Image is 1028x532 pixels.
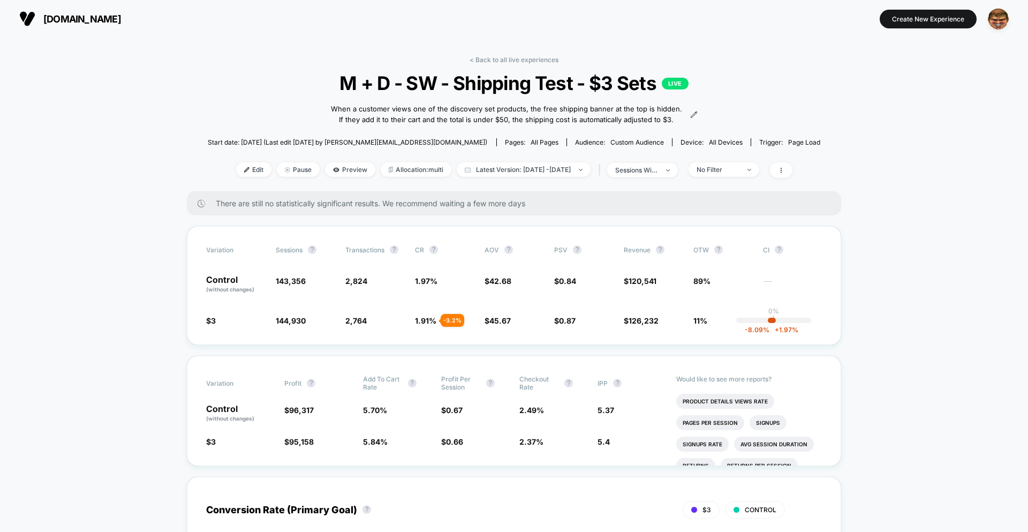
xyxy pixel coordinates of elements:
img: edit [244,167,250,173]
span: $ [284,406,314,415]
span: 45.67 [489,316,511,325]
span: 2.49 % [519,406,544,415]
button: ? [656,245,664,254]
span: $ [554,276,576,286]
span: 0.66 [446,437,463,446]
p: LIVE [662,78,689,89]
span: Page Load [788,138,820,146]
img: Visually logo [19,11,35,27]
span: all pages [531,138,558,146]
img: ppic [988,9,1009,29]
span: 144,930 [276,316,306,325]
button: ? [775,245,783,254]
span: (without changes) [206,415,254,422]
span: AOV [485,246,499,254]
span: all devices [709,138,743,146]
button: ? [429,245,438,254]
span: Start date: [DATE] (Last edit [DATE] by [PERSON_NAME][EMAIL_ADDRESS][DOMAIN_NAME]) [208,138,487,146]
span: Device: [672,138,751,146]
span: Profit Per Session [441,375,481,391]
span: 5.4 [598,437,610,446]
p: 0% [768,307,779,315]
p: Control [206,404,274,423]
button: ? [390,245,398,254]
span: $ [441,406,463,415]
button: ? [362,505,371,514]
span: Checkout Rate [519,375,559,391]
span: + [775,326,779,334]
span: 11% [693,316,707,325]
span: 96,317 [289,406,314,415]
span: Allocation: multi [381,162,451,177]
span: $ [284,437,314,446]
span: 5.70 % [363,406,387,415]
span: 42.68 [489,276,511,286]
span: $3 [206,437,216,446]
img: calendar [465,167,471,173]
button: ? [504,245,513,254]
li: Signups Rate [676,437,729,452]
div: sessions with impression [615,166,658,174]
button: ? [573,245,581,254]
span: Custom Audience [610,138,664,146]
span: Revenue [624,246,651,254]
li: Pages Per Session [676,415,744,430]
button: ? [486,379,495,387]
span: $ [554,316,576,325]
button: ? [307,379,315,387]
span: | [596,162,607,178]
span: 5.84 % [363,437,388,446]
button: ppic [985,8,1012,30]
span: $3 [702,506,711,514]
span: 0.84 [559,276,576,286]
span: 126,232 [629,316,659,325]
p: Control [206,275,265,294]
span: Variation [206,375,265,391]
span: $ [441,437,463,446]
span: OTW [693,245,752,254]
img: rebalance [389,167,393,173]
span: 2,824 [345,276,367,286]
span: Preview [325,162,375,177]
span: When a customer views one of the discovery set products, the free shipping banner at the top is h... [330,104,683,125]
span: CONTROL [745,506,776,514]
span: $ [624,276,656,286]
span: $ [485,316,511,325]
span: 120,541 [629,276,656,286]
span: There are still no statistically significant results. We recommend waiting a few more days [216,199,820,208]
span: $3 [206,316,216,325]
span: [DOMAIN_NAME] [43,13,121,25]
span: CI [763,245,822,254]
span: Edit [236,162,271,177]
span: -8.09 % [745,326,769,334]
span: Pause [277,162,320,177]
span: Add To Cart Rate [363,375,403,391]
button: ? [408,379,417,387]
li: Avg Session Duration [734,437,814,452]
span: $ [485,276,511,286]
li: Signups [750,415,787,430]
span: 89% [693,276,710,286]
span: PSV [554,246,568,254]
span: 5.37 [598,406,614,415]
li: Returns Per Session [721,458,798,473]
span: 0.67 [446,406,463,415]
img: end [579,169,583,171]
span: 1.97 % [415,276,437,286]
span: Sessions [276,246,303,254]
p: Would like to see more reports? [676,375,822,383]
span: 2.37 % [519,437,543,446]
span: $ [624,316,659,325]
button: ? [564,379,573,387]
span: IPP [598,379,608,387]
span: 2,764 [345,316,367,325]
span: 143,356 [276,276,306,286]
span: (without changes) [206,286,254,293]
span: Transactions [345,246,384,254]
div: Audience: [575,138,664,146]
button: [DOMAIN_NAME] [16,10,124,27]
a: < Back to all live experiences [470,56,558,64]
span: 1.97 % [769,326,798,334]
button: Create New Experience [880,10,977,28]
span: Profit [284,379,301,387]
